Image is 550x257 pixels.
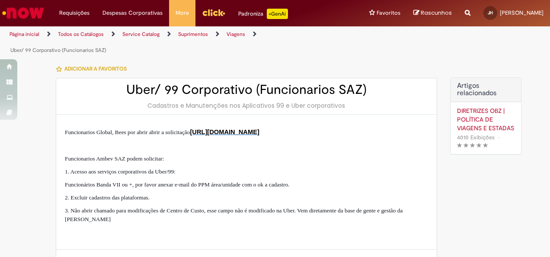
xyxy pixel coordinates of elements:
[457,106,515,132] a: DIRETRIZES OBZ | POLÍTICA DE VIAGENS E ESTADAS
[65,129,261,135] span: Funcionarios Global, Bees por abrir abrir a solicitação
[267,9,288,19] p: +GenAi
[190,128,259,135] a: [URL][DOMAIN_NAME]
[122,31,160,38] a: Service Catalog
[59,9,90,17] span: Requisições
[6,26,360,58] ul: Trilhas de página
[176,9,189,17] span: More
[10,31,39,38] a: Página inicial
[457,82,515,97] h3: Artigos relacionados
[65,101,428,110] div: Cadastros e Manutenções nos Aplicativos 99 e Uber corporativos
[178,31,208,38] a: Suprimentos
[496,132,502,143] span: •
[227,31,245,38] a: Viagens
[457,134,495,141] span: 4010 Exibições
[64,65,127,72] span: Adicionar a Favoritos
[65,194,150,201] span: 2. Excluir cadastros das plataformas.
[65,168,176,175] span: 1. Acesso aos serviços corporativos da Uber/99:
[56,60,131,78] button: Adicionar a Favoritos
[421,9,452,17] span: Rascunhos
[238,9,288,19] div: Padroniza
[58,31,104,38] a: Todos os Catálogos
[65,83,428,97] h2: Uber/ 99 Corporativo (Funcionarios SAZ)
[1,4,45,22] img: ServiceNow
[500,9,544,16] span: [PERSON_NAME]
[377,9,400,17] span: Favoritos
[102,9,163,17] span: Despesas Corporativas
[65,207,403,222] span: 3. Não abrir chamado para modificações de Centro de Custo, esse campo não é modificado na Uber. V...
[65,181,290,188] span: Funcionários Banda VII ou +, por favor anexar e-mail do PPM área/unidade com o ok a cadastro.
[413,9,452,17] a: Rascunhos
[10,47,106,54] a: Uber/ 99 Corporativo (Funcionarios SAZ)
[202,6,225,19] img: click_logo_yellow_360x200.png
[488,10,493,16] span: JH
[65,155,164,162] span: Funcionarios Ambev SAZ podem solicitar:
